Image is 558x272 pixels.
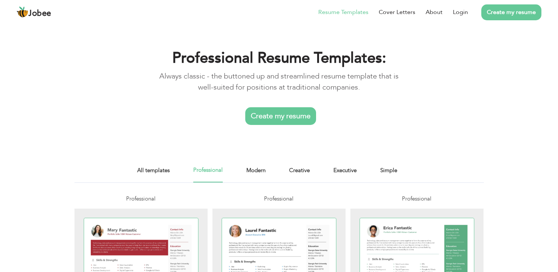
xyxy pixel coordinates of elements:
[126,195,156,202] span: Professional
[379,8,415,17] a: Cover Letters
[137,166,170,182] a: All templates
[17,6,28,18] img: jobee.io
[17,6,51,18] a: Jobee
[157,71,401,93] p: Always classic - the buttoned up and streamlined resume template that is well-suited for position...
[157,49,401,68] h1: Professional Resume Templates:
[246,166,266,182] a: Modern
[318,8,368,17] a: Resume Templates
[289,166,310,182] a: Creative
[481,4,541,20] a: Create my resume
[245,107,316,125] a: Create my resume
[193,166,223,182] a: Professional
[264,195,294,202] span: Professional
[426,8,443,17] a: About
[333,166,357,182] a: Executive
[453,8,468,17] a: Login
[28,10,51,18] span: Jobee
[380,166,397,182] a: Simple
[402,195,432,202] span: Professional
